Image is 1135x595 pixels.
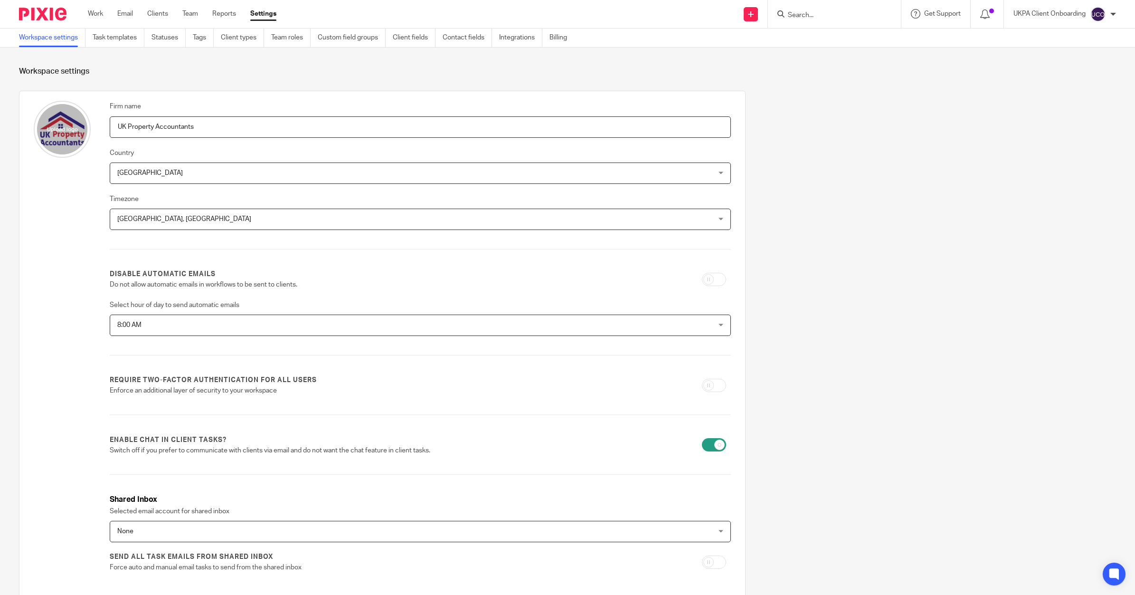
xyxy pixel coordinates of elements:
[110,507,229,516] label: Selected email account for shared inbox
[117,170,183,176] span: [GEOGRAPHIC_DATA]
[110,300,239,310] label: Select hour of day to send automatic emails
[393,29,435,47] a: Client fields
[110,494,731,505] h3: Shared Inbox
[110,194,139,204] label: Timezone
[110,446,519,455] p: Switch off if you prefer to communicate with clients via email and do not want the chat feature i...
[549,29,574,47] a: Billing
[110,148,134,158] label: Country
[271,29,311,47] a: Team roles
[221,29,264,47] a: Client types
[250,9,276,19] a: Settings
[110,375,317,385] label: Require two-factor authentication for all users
[443,29,492,47] a: Contact fields
[318,29,386,47] a: Custom field groups
[787,11,872,20] input: Search
[117,528,133,535] span: None
[147,9,168,19] a: Clients
[117,322,142,328] span: 8:00 AM
[499,29,542,47] a: Integrations
[110,116,731,138] input: Name of your firm
[151,29,186,47] a: Statuses
[110,386,519,395] p: Enforce an additional layer of security to your workspace
[212,9,236,19] a: Reports
[182,9,198,19] a: Team
[93,29,144,47] a: Task templates
[193,29,214,47] a: Tags
[19,8,66,20] img: Pixie
[117,9,133,19] a: Email
[1090,7,1106,22] img: svg%3E
[110,435,227,445] label: Enable chat in client tasks?
[1013,9,1086,19] p: UKPA Client Onboarding
[110,269,216,279] label: Disable automatic emails
[110,563,519,572] p: Force auto and manual email tasks to send from the shared inbox
[19,29,85,47] a: Workspace settings
[110,280,519,289] p: Do not allow automatic emails in workflows to be sent to clients.
[19,67,1116,77] h1: Workspace settings
[88,9,103,19] a: Work
[117,216,251,222] span: [GEOGRAPHIC_DATA], [GEOGRAPHIC_DATA]
[110,102,141,111] label: Firm name
[110,552,273,562] label: Send all task emails from shared inbox
[924,10,961,17] span: Get Support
